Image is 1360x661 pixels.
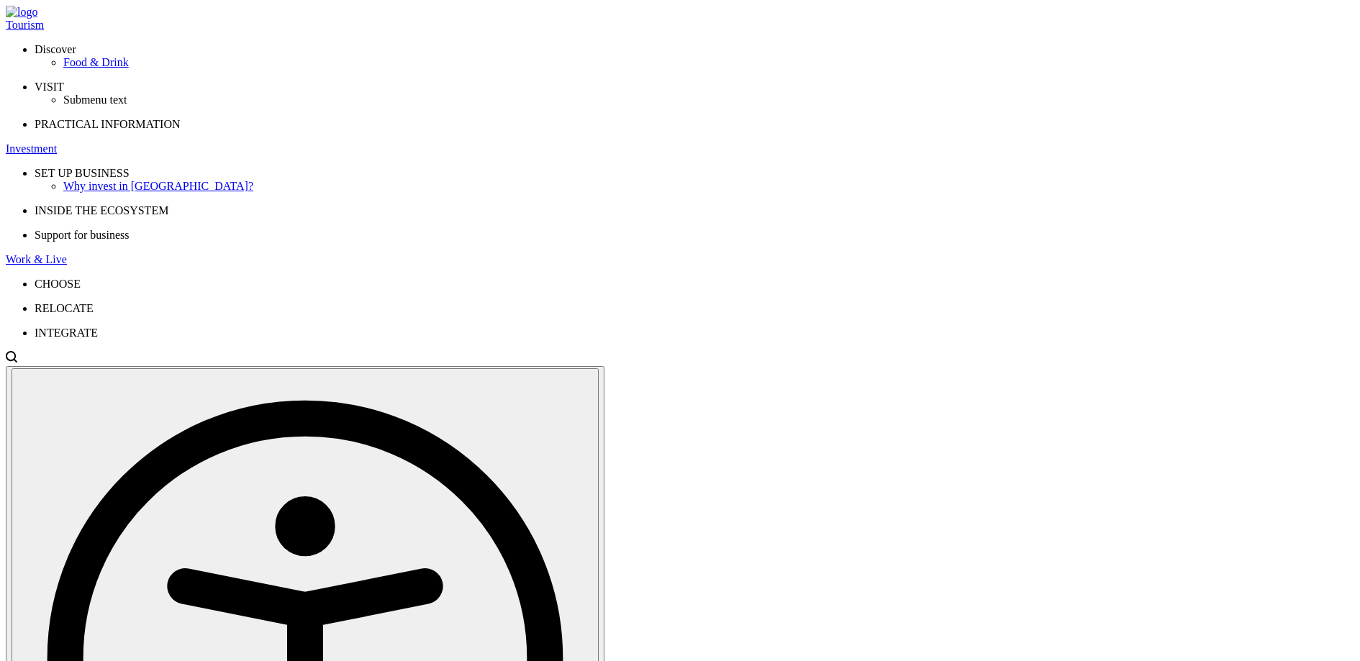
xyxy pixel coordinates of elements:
[35,118,181,130] span: PRACTICAL INFORMATION
[6,353,17,365] a: Open search modal
[6,19,1354,339] nav: Primary navigation
[6,6,37,19] img: logo
[6,142,1354,155] a: Investment
[35,43,76,55] span: Discover
[6,19,1354,32] a: Tourism
[35,229,130,241] span: Support for business
[35,278,81,290] span: CHOOSE
[63,94,127,106] span: Submenu text
[35,302,94,314] span: RELOCATE
[63,180,1354,193] a: Why invest in [GEOGRAPHIC_DATA]?
[35,327,98,339] span: INTEGRATE
[63,56,1354,69] a: Food & Drink
[35,167,130,179] span: SET UP BUSINESS
[35,81,64,93] span: VISIT
[6,253,1354,266] a: Work & Live
[35,204,168,216] span: INSIDE THE ECOSYSTEM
